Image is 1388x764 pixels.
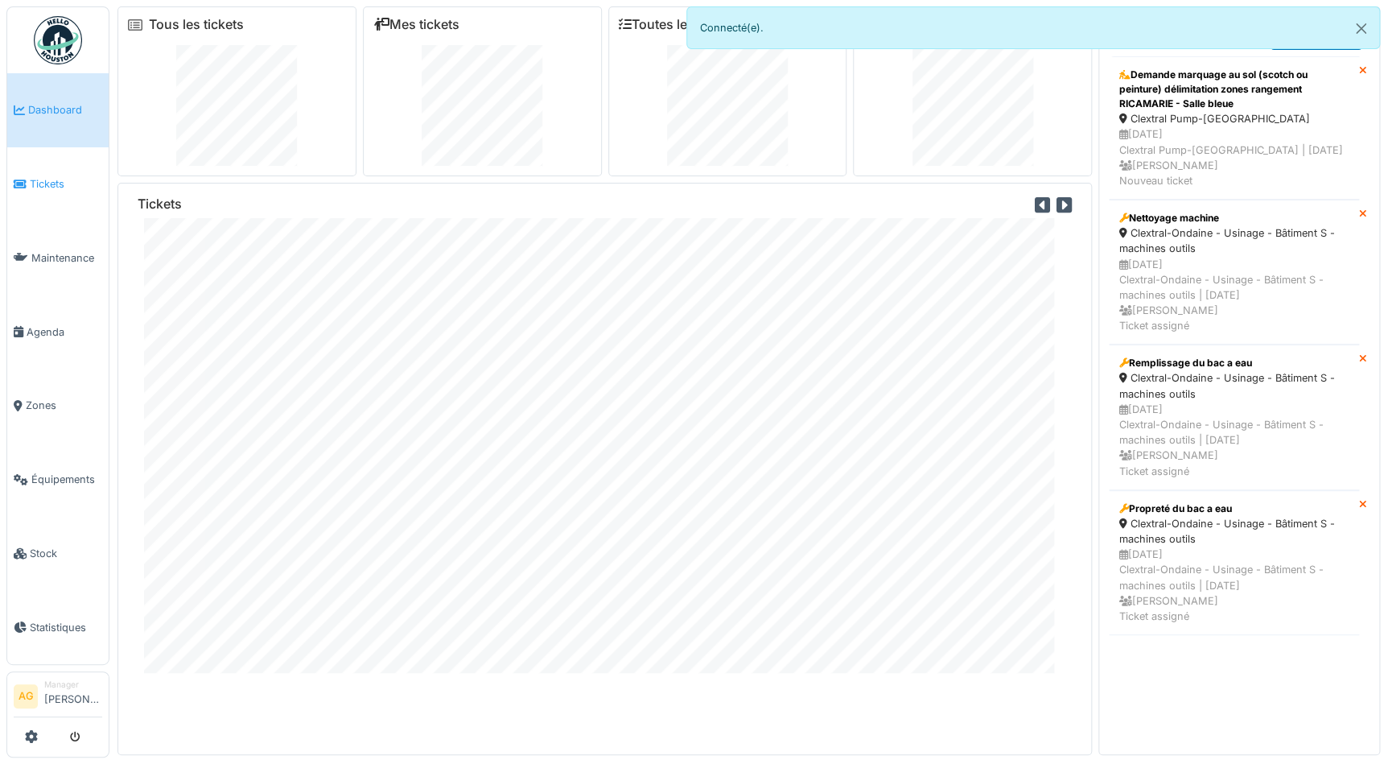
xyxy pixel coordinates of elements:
li: [PERSON_NAME] [44,679,102,713]
div: Clextral Pump-[GEOGRAPHIC_DATA] [1119,111,1349,126]
span: Stock [30,546,102,561]
div: Manager [44,679,102,691]
div: Connecté(e). [686,6,1381,49]
span: Équipements [31,472,102,487]
a: Statistiques [7,590,109,664]
div: Clextral-Ondaine - Usinage - Bâtiment S - machines outils [1119,370,1349,401]
span: Dashboard [28,102,102,118]
li: AG [14,684,38,708]
div: [DATE] Clextral-Ondaine - Usinage - Bâtiment S - machines outils | [DATE] [PERSON_NAME] Ticket as... [1119,402,1349,479]
span: Tickets [30,176,102,192]
a: Demande marquage au sol (scotch ou peinture) délimitation zones rangement RICAMARIE - Salle bleue... [1109,56,1359,200]
a: Agenda [7,295,109,369]
div: [DATE] Clextral-Ondaine - Usinage - Bâtiment S - machines outils | [DATE] [PERSON_NAME] Ticket as... [1119,547,1349,624]
a: Toutes les tâches [619,17,739,32]
span: Maintenance [31,250,102,266]
div: [DATE] Clextral Pump-[GEOGRAPHIC_DATA] | [DATE] [PERSON_NAME] Nouveau ticket [1119,126,1349,188]
a: Nettoyage machine Clextral-Ondaine - Usinage - Bâtiment S - machines outils [DATE]Clextral-Ondain... [1109,200,1359,345]
a: Mes tickets [373,17,459,32]
a: Équipements [7,443,109,517]
a: Zones [7,369,109,443]
div: Propreté du bac a eau [1119,502,1349,516]
div: Nettoyage machine [1119,211,1349,225]
div: Clextral-Ondaine - Usinage - Bâtiment S - machines outils [1119,225,1349,256]
span: Statistiques [30,620,102,635]
h6: Tickets [138,196,182,212]
div: Clextral-Ondaine - Usinage - Bâtiment S - machines outils [1119,516,1349,547]
a: Tous les tickets [149,17,244,32]
button: Close [1343,7,1379,50]
a: Tickets [7,147,109,221]
a: Stock [7,517,109,591]
span: Agenda [27,324,102,340]
img: Badge_color-CXgf-gQk.svg [34,16,82,64]
a: AG Manager[PERSON_NAME] [14,679,102,717]
span: Zones [26,398,102,413]
div: [DATE] Clextral-Ondaine - Usinage - Bâtiment S - machines outils | [DATE] [PERSON_NAME] Ticket as... [1119,257,1349,334]
a: Dashboard [7,73,109,147]
a: Remplissage du bac a eau Clextral-Ondaine - Usinage - Bâtiment S - machines outils [DATE]Clextral... [1109,345,1359,489]
a: Propreté du bac a eau Clextral-Ondaine - Usinage - Bâtiment S - machines outils [DATE]Clextral-On... [1109,490,1359,635]
div: Demande marquage au sol (scotch ou peinture) délimitation zones rangement RICAMARIE - Salle bleue [1119,68,1349,111]
div: Remplissage du bac a eau [1119,356,1349,370]
a: Maintenance [7,221,109,295]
